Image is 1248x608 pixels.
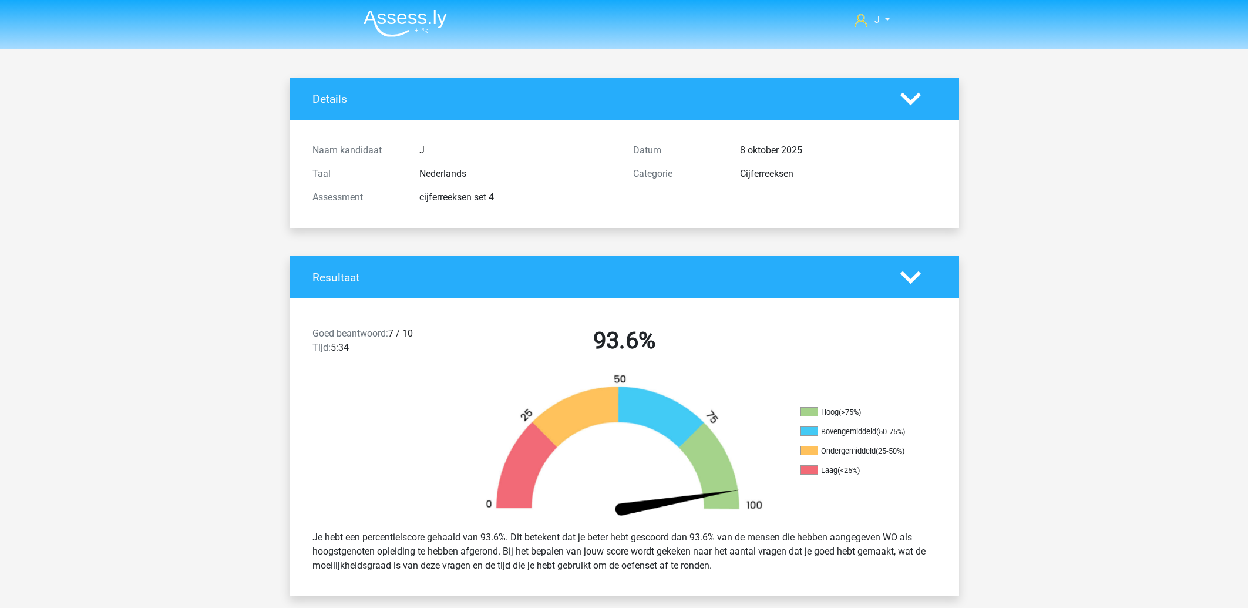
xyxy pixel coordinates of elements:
span: Tijd: [312,342,331,353]
div: 8 oktober 2025 [731,143,945,157]
span: Goed beantwoord: [312,328,388,339]
div: Categorie [624,167,731,181]
div: (<25%) [837,466,860,475]
div: (50-75%) [876,427,905,436]
div: Assessment [304,190,411,204]
h4: Details [312,92,883,106]
li: Laag [800,465,918,476]
h4: Resultaat [312,271,883,284]
div: J [411,143,624,157]
a: J [850,13,894,27]
li: Ondergemiddeld [800,446,918,456]
div: Naam kandidaat [304,143,411,157]
div: (>75%) [839,408,861,416]
div: Datum [624,143,731,157]
div: Taal [304,167,411,181]
img: Assessly [364,9,447,37]
div: (25-50%) [876,446,904,455]
div: Je hebt een percentielscore gehaald van 93.6%. Dit betekent dat je beter hebt gescoord dan 93.6% ... [304,526,945,577]
h2: 93.6% [473,327,776,355]
li: Hoog [800,407,918,418]
div: Cijferreeksen [731,167,945,181]
div: cijferreeksen set 4 [411,190,624,204]
span: J [874,14,880,25]
li: Bovengemiddeld [800,426,918,437]
div: Nederlands [411,167,624,181]
div: 7 / 10 5:34 [304,327,464,360]
img: 94.ba056ea0e80c.png [466,374,783,521]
